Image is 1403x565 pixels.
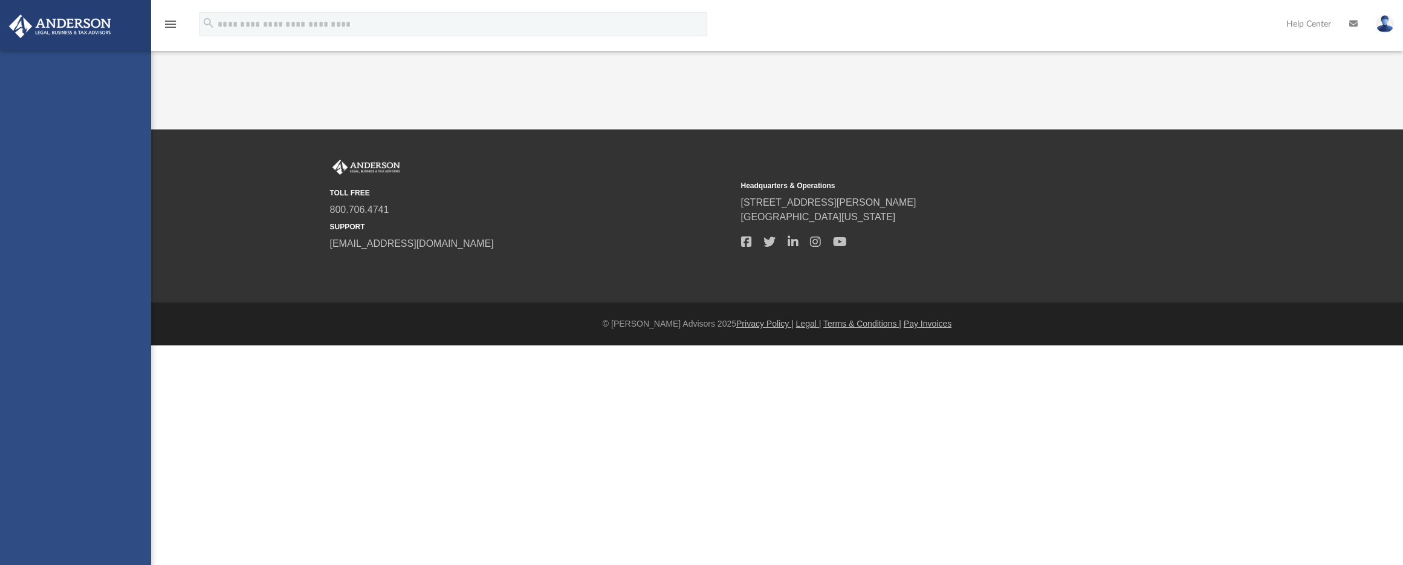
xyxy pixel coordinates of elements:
small: SUPPORT [330,221,733,232]
i: search [202,16,215,30]
a: Terms & Conditions | [823,319,901,328]
a: Legal | [796,319,821,328]
a: [EMAIL_ADDRESS][DOMAIN_NAME] [330,238,494,249]
div: © [PERSON_NAME] Advisors 2025 [151,318,1403,330]
a: Pay Invoices [904,319,951,328]
i: menu [163,17,178,31]
a: 800.706.4741 [330,204,389,215]
a: menu [163,23,178,31]
img: User Pic [1376,15,1394,33]
img: Anderson Advisors Platinum Portal [330,160,403,175]
img: Anderson Advisors Platinum Portal [5,15,115,38]
a: [GEOGRAPHIC_DATA][US_STATE] [741,212,896,222]
a: Privacy Policy | [736,319,794,328]
small: TOLL FREE [330,188,733,198]
a: [STREET_ADDRESS][PERSON_NAME] [741,197,916,207]
small: Headquarters & Operations [741,180,1144,191]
